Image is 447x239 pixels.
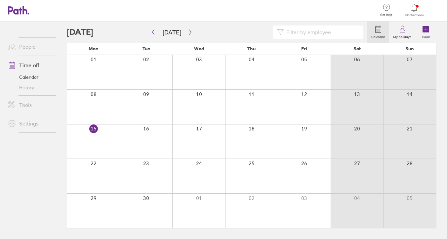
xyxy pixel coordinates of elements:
span: Tue [142,46,150,51]
a: Tools [3,98,56,112]
button: [DATE] [157,27,186,38]
a: People [3,40,56,53]
span: Thu [247,46,256,51]
a: Book [415,22,436,43]
a: Time off [3,59,56,72]
label: My holidays [389,33,415,39]
span: Wed [194,46,204,51]
span: Mon [89,46,99,51]
span: Sat [353,46,361,51]
span: Fri [301,46,307,51]
span: Sun [405,46,414,51]
label: Book [418,33,434,39]
span: Get help [376,13,397,17]
a: My holidays [389,22,415,43]
a: Settings [3,117,56,130]
a: Calendar [3,72,56,82]
span: Notifications [404,13,425,17]
a: Notifications [404,3,425,17]
a: Calendar [367,22,389,43]
input: Filter by employee [284,26,359,38]
a: History [3,82,56,93]
label: Calendar [367,33,389,39]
